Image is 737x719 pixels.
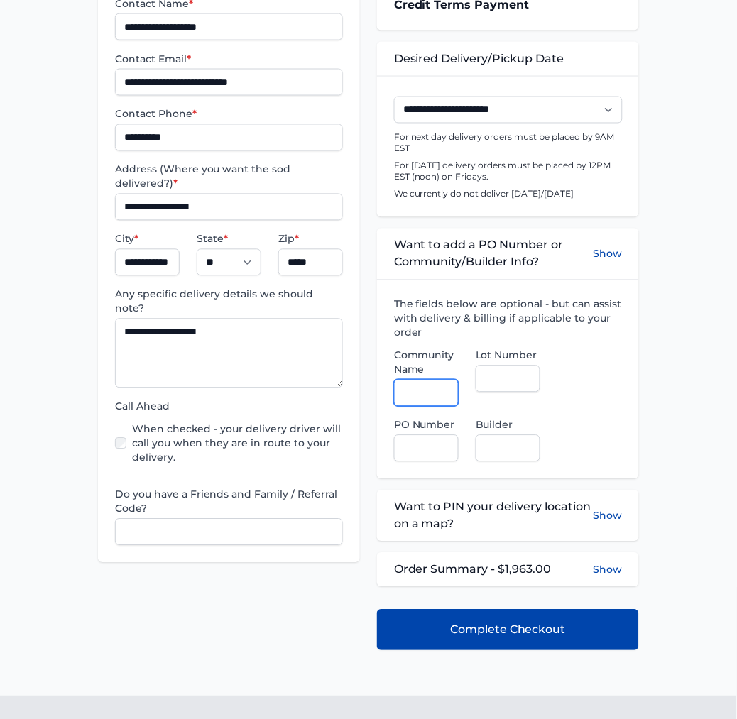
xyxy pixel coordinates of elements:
p: For [DATE] delivery orders must be placed by 12PM EST (noon) on Fridays. [394,160,622,183]
label: Zip [278,232,343,246]
label: Community Name [394,348,459,377]
span: Want to PIN your delivery location on a map? [394,499,593,533]
p: For next day delivery orders must be placed by 9AM EST [394,132,622,155]
label: Lot Number [476,348,540,363]
button: Show [593,237,622,271]
span: Order Summary - $1,963.00 [394,561,552,578]
label: The fields below are optional - but can assist with delivery & billing if applicable to your order [394,297,622,340]
span: Want to add a PO Number or Community/Builder Info? [394,237,593,271]
label: Call Ahead [115,400,343,414]
label: Address (Where you want the sod delivered?) [115,163,343,191]
label: Builder [476,418,540,432]
label: Any specific delivery details we should note? [115,287,343,316]
span: Complete Checkout [450,622,566,639]
label: PO Number [394,418,459,432]
label: State [197,232,261,246]
label: City [115,232,180,246]
div: Desired Delivery/Pickup Date [377,42,639,76]
label: Contact Email [115,52,343,66]
label: Do you have a Friends and Family / Referral Code? [115,488,343,516]
button: Show [593,499,622,533]
label: When checked - your delivery driver will call you when they are in route to your delivery. [132,422,343,465]
button: Complete Checkout [377,610,639,651]
p: We currently do not deliver [DATE]/[DATE] [394,189,622,200]
button: Show [593,563,622,577]
label: Contact Phone [115,107,343,121]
